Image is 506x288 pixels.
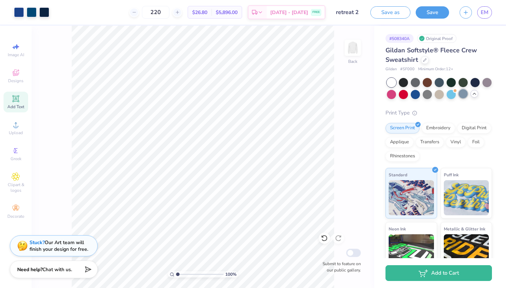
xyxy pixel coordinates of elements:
[444,171,459,178] span: Puff Ink
[385,151,420,162] div: Rhinestones
[385,109,492,117] div: Print Type
[422,123,455,133] div: Embroidery
[385,123,420,133] div: Screen Print
[331,5,365,19] input: Untitled Design
[417,34,456,43] div: Original Proof
[481,8,488,17] span: EM
[400,66,415,72] span: # SF000
[30,239,88,253] div: Our Art team will finish your design for free.
[346,41,360,55] img: Back
[385,66,397,72] span: Gildan
[444,180,489,215] img: Puff Ink
[225,271,236,277] span: 100 %
[389,180,434,215] img: Standard
[270,9,308,16] span: [DATE] - [DATE]
[385,265,492,281] button: Add to Cart
[319,261,361,273] label: Submit to feature on our public gallery.
[389,225,406,233] span: Neon Ink
[444,225,485,233] span: Metallic & Glitter Ink
[142,6,169,19] input: – –
[7,214,24,219] span: Decorate
[468,137,484,148] div: Foil
[370,6,410,19] button: Save as
[8,78,24,84] span: Designs
[457,123,491,133] div: Digital Print
[7,104,24,110] span: Add Text
[8,52,24,58] span: Image AI
[312,10,320,15] span: FREE
[444,234,489,269] img: Metallic & Glitter Ink
[30,239,45,246] strong: Stuck?
[385,46,477,64] span: Gildan Softstyle® Fleece Crew Sweatshirt
[192,9,207,16] span: $26.80
[11,156,21,162] span: Greek
[348,58,357,65] div: Back
[43,266,72,273] span: Chat with us.
[418,66,453,72] span: Minimum Order: 12 +
[216,9,238,16] span: $5,896.00
[389,234,434,269] img: Neon Ink
[477,6,492,19] a: EM
[389,171,407,178] span: Standard
[385,34,414,43] div: # 508340A
[4,182,28,193] span: Clipart & logos
[385,137,414,148] div: Applique
[416,6,449,19] button: Save
[446,137,466,148] div: Vinyl
[17,266,43,273] strong: Need help?
[416,137,444,148] div: Transfers
[9,130,23,136] span: Upload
